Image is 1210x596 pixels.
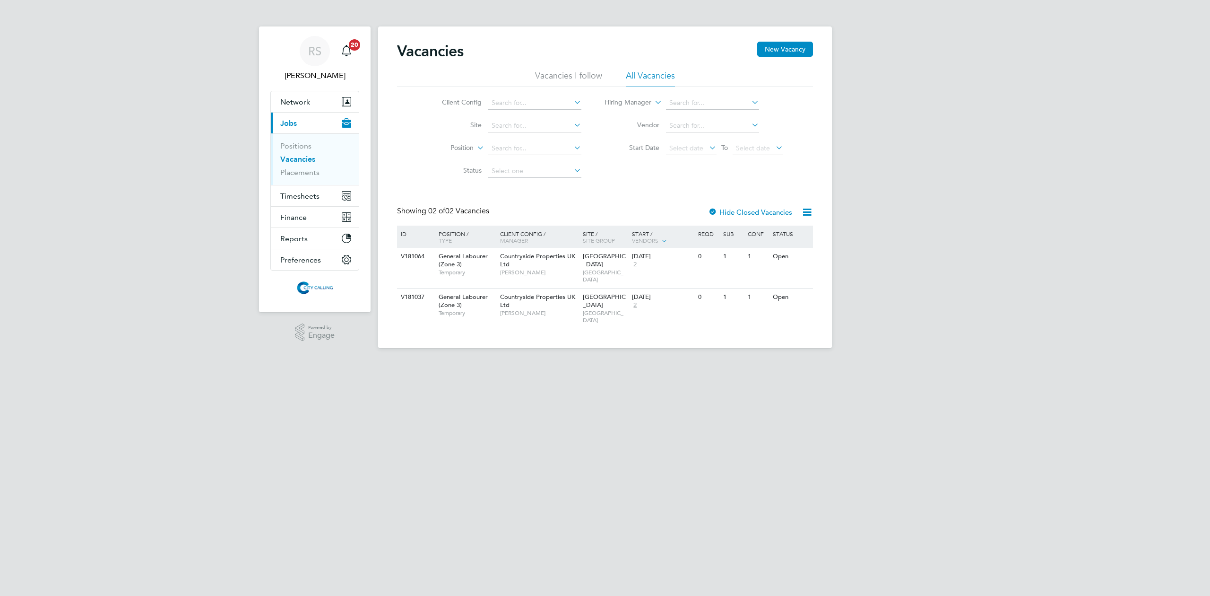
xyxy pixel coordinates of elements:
input: Search for... [488,96,581,110]
span: 20 [349,39,360,51]
span: 02 of [428,206,445,216]
a: RS[PERSON_NAME] [270,36,359,81]
input: Select one [488,165,581,178]
span: Powered by [308,324,335,332]
a: Placements [280,168,320,177]
div: 1 [721,248,745,265]
div: Start / [630,226,696,249]
span: Select date [736,144,770,152]
a: Powered byEngage [295,324,335,342]
span: [GEOGRAPHIC_DATA] [583,252,626,268]
div: Conf [745,226,770,242]
a: Positions [280,141,311,150]
label: Hiring Manager [597,98,651,107]
span: Site Group [583,237,615,244]
button: Network [271,91,359,112]
span: 02 Vacancies [428,206,489,216]
label: Hide Closed Vacancies [708,208,792,217]
button: New Vacancy [757,42,813,57]
div: Status [770,226,812,242]
span: [GEOGRAPHIC_DATA] [583,269,628,283]
span: [PERSON_NAME] [500,269,578,276]
input: Search for... [488,119,581,132]
span: Network [280,97,310,106]
div: ID [398,226,432,242]
span: [GEOGRAPHIC_DATA] [583,309,628,324]
li: All Vacancies [626,70,675,87]
div: [DATE] [632,293,693,301]
label: Start Date [605,143,659,152]
li: Vacancies I follow [535,70,602,87]
span: Timesheets [280,192,320,201]
span: General Labourer (Zone 3) [439,293,488,309]
label: Vendor [605,121,659,129]
label: Client Config [427,98,482,106]
span: Countryside Properties UK Ltd [500,293,575,309]
div: 1 [745,289,770,306]
div: V181064 [398,248,432,265]
span: Preferences [280,255,321,264]
span: 2 [632,261,638,269]
button: Reports [271,228,359,249]
div: V181037 [398,289,432,306]
span: 2 [632,301,638,309]
span: Finance [280,213,307,222]
div: Position / [432,226,498,248]
button: Finance [271,207,359,228]
label: Site [427,121,482,129]
span: RS [308,45,321,57]
img: citycalling-logo-retina.png [294,280,335,295]
span: Engage [308,332,335,340]
a: Go to home page [270,280,359,295]
input: Search for... [666,119,759,132]
button: Preferences [271,249,359,270]
div: Sub [721,226,745,242]
span: Temporary [439,269,495,276]
span: Select date [669,144,703,152]
span: [PERSON_NAME] [500,309,578,317]
span: Manager [500,237,528,244]
a: Vacancies [280,155,315,164]
div: Client Config / [498,226,580,248]
span: Reports [280,234,308,243]
div: Site / [580,226,630,248]
span: Vendors [632,237,658,244]
a: 20 [337,36,356,66]
button: Jobs [271,113,359,133]
input: Search for... [666,96,759,110]
nav: Main navigation [259,26,371,312]
div: Open [770,289,812,306]
button: Timesheets [271,185,359,206]
label: Status [427,166,482,175]
span: Jobs [280,119,297,128]
h2: Vacancies [397,42,464,61]
span: Temporary [439,309,495,317]
span: General Labourer (Zone 3) [439,252,488,268]
span: Countryside Properties UK Ltd [500,252,575,268]
div: Showing [397,206,491,216]
div: Reqd [696,226,720,242]
div: [DATE] [632,253,693,261]
div: Open [770,248,812,265]
span: Type [439,237,452,244]
span: Raje Saravanamuthu [270,70,359,81]
div: 1 [721,289,745,306]
input: Search for... [488,142,581,155]
span: [GEOGRAPHIC_DATA] [583,293,626,309]
div: 1 [745,248,770,265]
label: Position [419,143,474,153]
span: To [718,141,731,154]
div: Jobs [271,133,359,185]
div: 0 [696,248,720,265]
div: 0 [696,289,720,306]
